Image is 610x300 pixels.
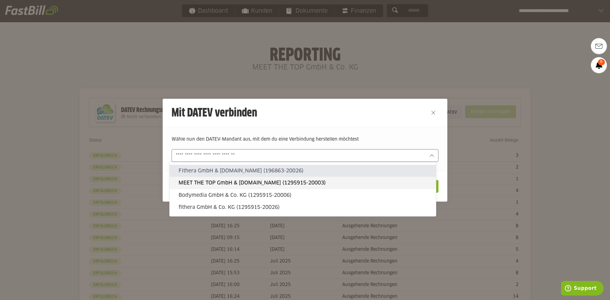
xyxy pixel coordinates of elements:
[170,201,436,213] sl-option: fithera GmbH & Co. KG (1295915-20026)
[170,165,436,177] sl-option: Fithera GmbH & [DOMAIN_NAME] (196863-20026)
[561,281,604,297] iframe: Öffnet ein Widget, in dem Sie weitere Informationen finden
[172,136,438,143] p: Wähle nun den DATEV-Mandant aus, mit dem du eine Verbindung herstellen möchtest
[598,59,605,65] span: 6
[170,177,436,189] sl-option: MEET THE TOP GmbH & [DOMAIN_NAME] (1295915-20003)
[591,57,607,73] a: 6
[170,189,436,201] sl-option: Bodymedia GmbH & Co. KG (1295915-20006)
